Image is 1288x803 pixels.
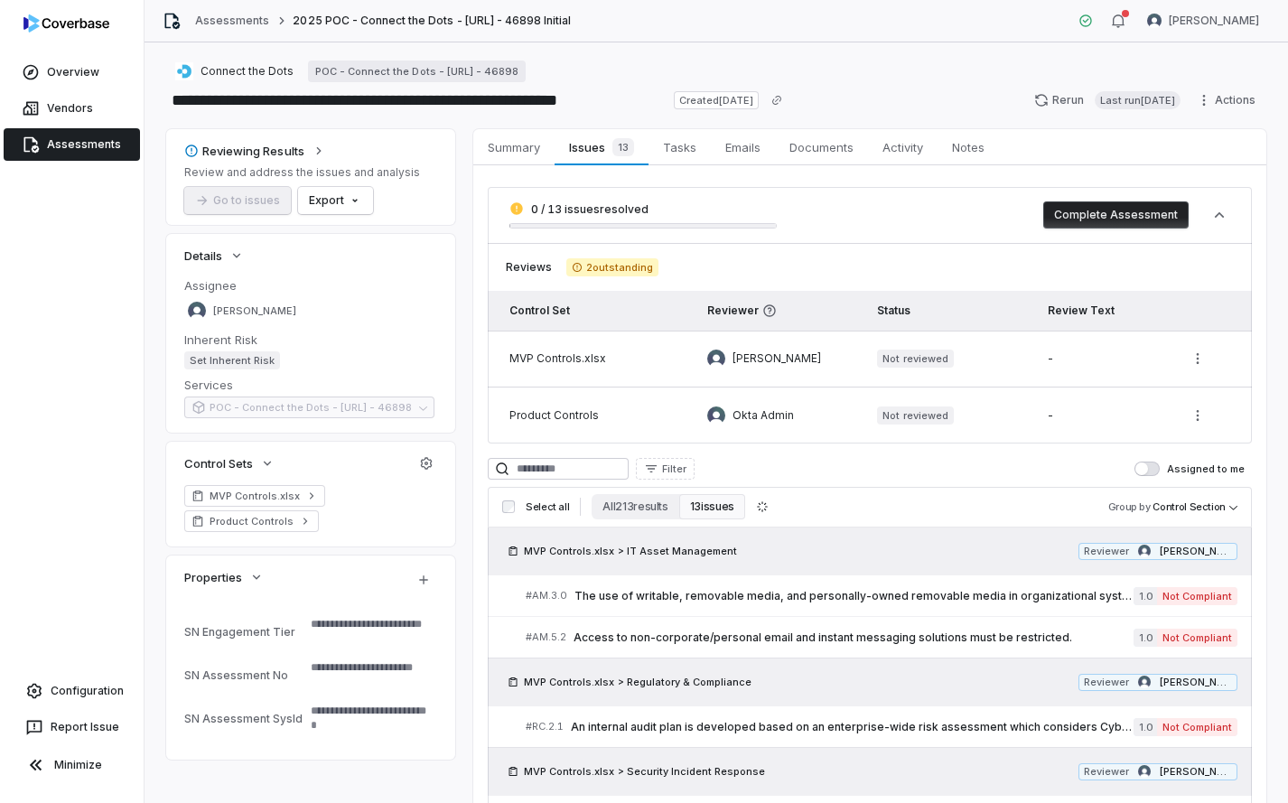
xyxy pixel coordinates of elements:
[1134,718,1157,736] span: 1.0
[1134,462,1245,476] label: Assigned to me
[526,617,1237,658] a: #AM.5.2Access to non-corporate/personal email and instant messaging solutions must be restricted....
[524,675,751,689] span: MVP Controls.xlsx > Regulatory & Compliance
[509,408,678,423] div: Product Controls
[481,135,547,159] span: Summary
[184,625,303,639] div: SN Engagement Tier
[1169,14,1259,28] span: [PERSON_NAME]
[1147,14,1162,28] img: Tomo Majima avatar
[636,458,695,480] button: Filter
[1157,587,1237,605] span: Not Compliant
[1160,765,1232,779] span: [PERSON_NAME]
[179,561,269,593] button: Properties
[574,589,1134,603] span: The use of writable, removable media, and personally-owned removable media in organizational syst...
[662,462,686,476] span: Filter
[875,135,930,159] span: Activity
[506,260,552,275] span: Reviews
[524,764,765,779] span: MVP Controls.xlsx > Security Incident Response
[612,138,634,156] span: 13
[1043,201,1189,229] button: Complete Assessment
[1157,629,1237,647] span: Not Compliant
[184,351,280,369] span: Set Inherent Risk
[566,258,658,276] span: 2 outstanding
[526,720,564,733] span: # RC.2.1
[592,494,678,519] button: All 213 results
[1084,765,1129,779] span: Reviewer
[7,675,136,707] a: Configuration
[184,668,303,682] div: SN Assessment No
[184,143,304,159] div: Reviewing Results
[1084,545,1129,558] span: Reviewer
[526,630,566,644] span: # AM.5.2
[877,350,953,368] span: Not reviewed
[877,406,953,425] span: Not reviewed
[308,61,526,82] a: POC - Connect the Dots - [URL] - 46898
[1157,718,1237,736] span: Not Compliant
[1023,87,1191,114] button: RerunLast run[DATE]
[1084,676,1129,689] span: Reviewer
[679,494,745,519] button: 13 issues
[184,569,242,585] span: Properties
[184,331,437,348] dt: Inherent Risk
[761,84,793,117] button: Copy link
[210,514,294,528] span: Product Controls
[1048,303,1115,317] span: Review Text
[201,64,294,79] span: Connect the Dots
[526,589,567,602] span: # AM.3.0
[524,544,737,558] span: MVP Controls.xlsx > IT Asset Management
[7,747,136,783] button: Minimize
[188,302,206,320] img: Tomo Majima avatar
[733,351,821,366] span: [PERSON_NAME]
[509,351,678,366] div: MVP Controls.xlsx
[707,303,849,318] span: Reviewer
[733,408,794,423] span: Okta Admin
[195,14,269,28] a: Assessments
[1138,545,1151,557] img: Tomo Majima avatar
[184,485,325,507] a: MVP Controls.xlsx
[1108,500,1151,513] span: Group by
[574,630,1134,645] span: Access to non-corporate/personal email and instant messaging solutions must be restricted.
[298,187,373,214] button: Export
[184,247,222,264] span: Details
[782,135,861,159] span: Documents
[23,14,109,33] img: logo-D7KZi-bG.svg
[656,135,704,159] span: Tasks
[526,706,1237,747] a: #RC.2.1An internal audit plan is developed based on an enterprise-wide risk assessment which cons...
[179,447,280,480] button: Control Sets
[1134,462,1160,476] button: Assigned to me
[1095,91,1181,109] span: Last run [DATE]
[184,510,319,532] a: Product Controls
[526,575,1237,616] a: #AM.3.0The use of writable, removable media, and personally-owned removable media in organization...
[1160,676,1232,689] span: [PERSON_NAME]
[7,711,136,743] button: Report Issue
[184,712,303,725] div: SN Assessment SysId
[509,303,570,317] span: Control Set
[1136,7,1270,34] button: Tomo Majima avatar[PERSON_NAME]
[213,304,296,318] span: [PERSON_NAME]
[184,277,437,294] dt: Assignee
[1048,351,1155,366] div: -
[502,500,515,513] input: Select all
[674,91,759,109] span: Created [DATE]
[526,500,569,514] span: Select all
[179,135,331,167] button: Reviewing Results
[945,135,992,159] span: Notes
[1138,765,1151,778] img: Tomo Majima avatar
[1138,676,1151,688] img: Tomo Majima avatar
[4,56,140,89] a: Overview
[184,377,437,393] dt: Services
[170,55,299,88] button: https://ctd.ai/Connect the Dots
[1191,87,1266,114] button: Actions
[1160,545,1232,558] span: [PERSON_NAME]
[184,165,420,180] p: Review and address the issues and analysis
[718,135,768,159] span: Emails
[1134,629,1157,647] span: 1.0
[293,14,571,28] span: 2025 POC - Connect the Dots - [URL] - 46898 Initial
[184,455,253,472] span: Control Sets
[877,303,910,317] span: Status
[4,128,140,161] a: Assessments
[531,202,649,216] span: 0 / 13 issues resolved
[571,720,1134,734] span: An internal audit plan is developed based on an enterprise-wide risk assessment which considers C...
[1048,408,1155,423] div: -
[707,350,725,368] img: Tomo Majima avatar
[562,135,640,160] span: Issues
